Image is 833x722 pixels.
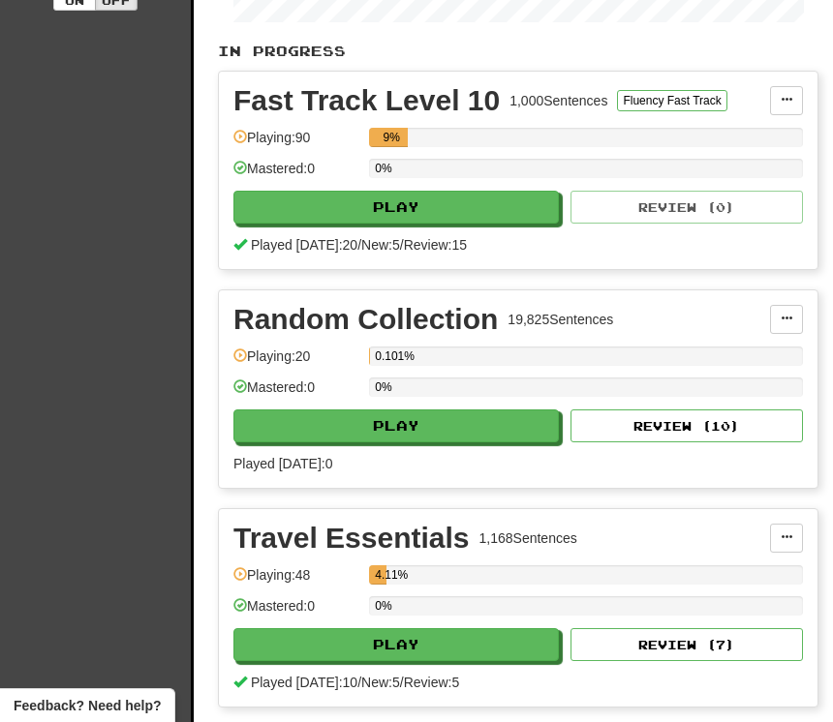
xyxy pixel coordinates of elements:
span: New: 5 [361,675,400,690]
span: / [357,675,361,690]
div: Playing: 90 [233,128,359,160]
div: 1,168 Sentences [479,528,577,548]
div: Mastered: 0 [233,159,359,191]
div: 19,825 Sentences [508,310,613,329]
button: Review (0) [571,191,803,224]
span: Review: 15 [404,237,467,253]
div: Mastered: 0 [233,377,359,409]
span: Played [DATE]: 20 [251,237,357,253]
span: Played [DATE]: 0 [233,456,332,471]
p: In Progress [218,42,818,61]
button: Play [233,628,559,661]
div: Travel Essentials [233,524,470,553]
span: Played [DATE]: 10 [251,675,357,690]
span: Open feedback widget [14,696,161,715]
div: Playing: 20 [233,346,359,378]
div: Fast Track Level 10 [233,86,500,115]
button: Review (10) [571,409,803,442]
div: 1,000 Sentences [509,91,607,110]
span: Review: 5 [404,675,460,690]
div: Random Collection [233,305,498,334]
button: Play [233,409,559,442]
span: / [357,237,361,253]
div: Mastered: 0 [233,596,359,628]
button: Review (7) [571,628,803,661]
button: Fluency Fast Track [617,90,726,111]
span: / [400,237,404,253]
div: 4.11% [375,565,386,585]
span: / [400,675,404,690]
div: Playing: 48 [233,565,359,597]
span: New: 5 [361,237,400,253]
button: Play [233,191,559,224]
div: 9% [375,128,408,147]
